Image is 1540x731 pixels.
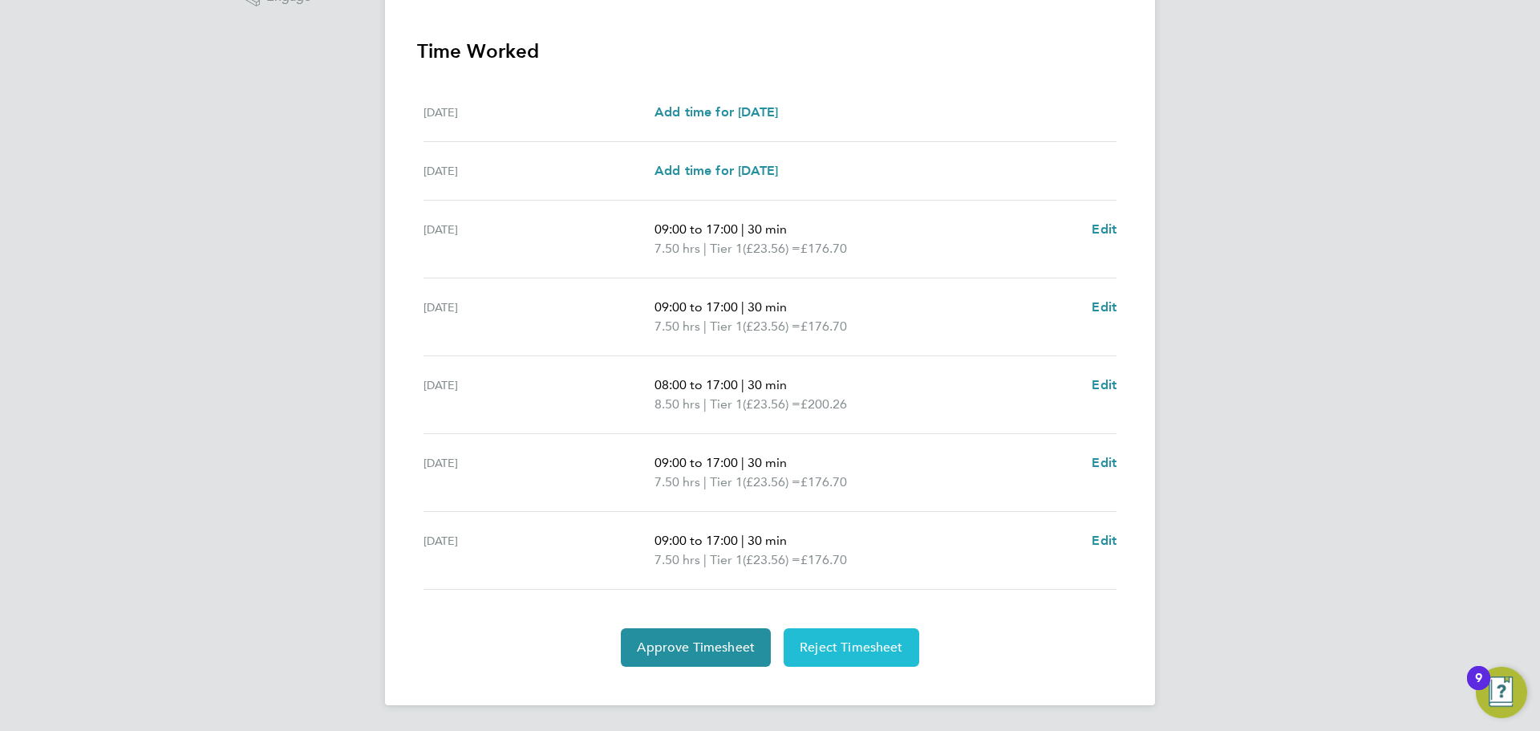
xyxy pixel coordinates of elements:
span: | [741,455,744,470]
a: Edit [1092,453,1116,473]
div: [DATE] [423,453,654,492]
div: [DATE] [423,220,654,258]
span: | [741,377,744,392]
span: Edit [1092,221,1116,237]
span: 7.50 hrs [654,241,700,256]
span: 30 min [748,299,787,315]
span: 8.50 hrs [654,396,700,412]
span: £176.70 [800,474,847,489]
span: 09:00 to 17:00 [654,221,738,237]
div: [DATE] [423,103,654,122]
a: Edit [1092,376,1116,395]
span: 08:00 to 17:00 [654,377,738,392]
button: Approve Timesheet [621,628,771,667]
span: Edit [1092,455,1116,470]
span: Edit [1092,533,1116,548]
span: 30 min [748,533,787,548]
span: 30 min [748,377,787,392]
span: (£23.56) = [743,241,800,256]
span: Reject Timesheet [800,640,903,656]
span: | [703,319,707,334]
span: Tier 1 [710,550,743,570]
span: 7.50 hrs [654,319,700,334]
span: 09:00 to 17:00 [654,533,738,548]
div: [DATE] [423,376,654,414]
span: 7.50 hrs [654,552,700,567]
h3: Time Worked [417,39,1123,64]
div: [DATE] [423,161,654,181]
span: £176.70 [800,241,847,256]
a: Add time for [DATE] [654,103,778,122]
span: 7.50 hrs [654,474,700,489]
span: Edit [1092,299,1116,315]
span: (£23.56) = [743,319,800,334]
span: Add time for [DATE] [654,104,778,120]
span: | [741,299,744,315]
span: | [703,241,707,256]
a: Edit [1092,531,1116,550]
div: 9 [1475,678,1482,699]
a: Edit [1092,220,1116,239]
span: Tier 1 [710,317,743,336]
span: (£23.56) = [743,552,800,567]
span: Tier 1 [710,473,743,492]
span: (£23.56) = [743,474,800,489]
span: 30 min [748,221,787,237]
div: [DATE] [423,298,654,336]
button: Reject Timesheet [784,628,919,667]
span: | [703,552,707,567]
span: | [703,396,707,412]
span: (£23.56) = [743,396,800,412]
div: [DATE] [423,531,654,570]
span: 30 min [748,455,787,470]
a: Edit [1092,298,1116,317]
span: Tier 1 [710,239,743,258]
span: 09:00 to 17:00 [654,299,738,315]
span: 09:00 to 17:00 [654,455,738,470]
span: Tier 1 [710,395,743,414]
a: Add time for [DATE] [654,161,778,181]
span: | [703,474,707,489]
span: | [741,221,744,237]
span: Edit [1092,377,1116,392]
span: £176.70 [800,552,847,567]
span: | [741,533,744,548]
span: £200.26 [800,396,847,412]
span: Add time for [DATE] [654,163,778,178]
span: Approve Timesheet [637,640,755,656]
button: Open Resource Center, 9 new notifications [1476,667,1527,718]
span: £176.70 [800,319,847,334]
